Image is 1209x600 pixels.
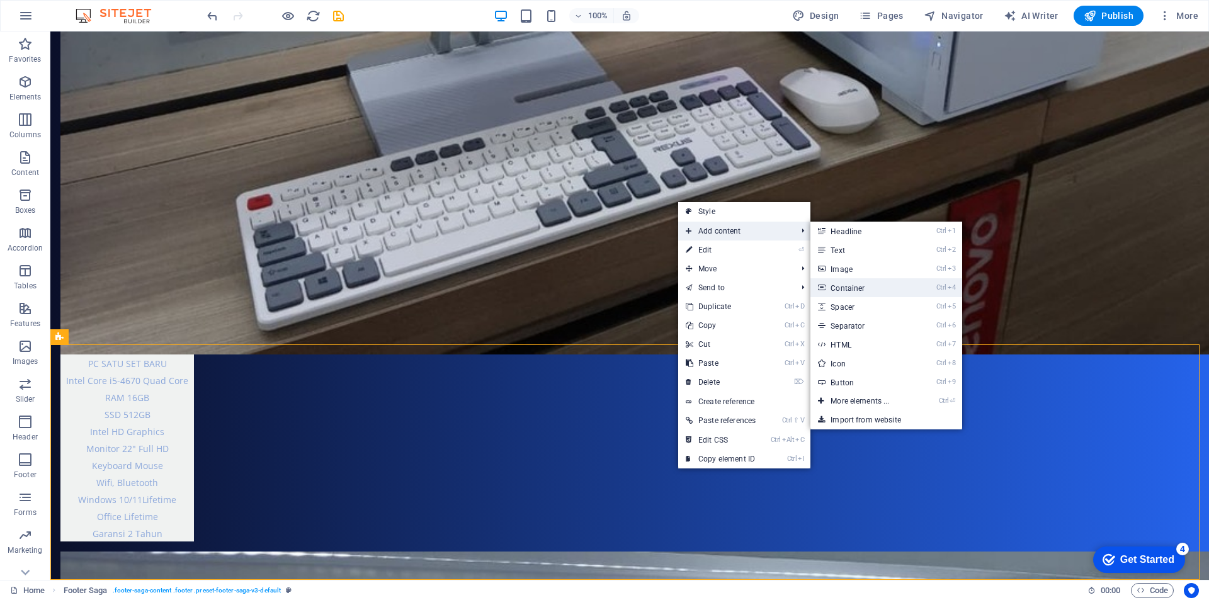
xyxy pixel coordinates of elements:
[1184,583,1199,598] button: Usercentrics
[924,9,984,22] span: Navigator
[810,373,914,392] a: Ctrl9Button
[678,278,792,297] a: Send to
[795,359,804,367] i: V
[793,416,799,424] i: ⇧
[678,259,792,278] span: Move
[306,9,321,23] i: Reload page
[936,378,946,386] i: Ctrl
[795,436,804,444] i: C
[1137,583,1168,598] span: Code
[15,205,36,215] p: Boxes
[810,392,914,410] a: Ctrl⏎More elements ...
[810,241,914,259] a: Ctrl2Text
[948,246,956,254] i: 2
[678,316,763,335] a: CtrlCCopy
[948,264,956,273] i: 3
[305,8,321,23] button: reload
[936,340,946,348] i: Ctrl
[948,359,956,367] i: 8
[1101,583,1120,598] span: 00 00
[854,6,908,26] button: Pages
[794,378,804,386] i: ⌦
[948,302,956,310] i: 5
[93,3,106,15] div: 4
[37,14,91,25] div: Get Started
[785,359,795,367] i: Ctrl
[936,246,946,254] i: Ctrl
[936,264,946,273] i: Ctrl
[205,8,220,23] button: undo
[8,243,43,253] p: Accordion
[782,416,792,424] i: Ctrl
[678,222,792,241] span: Add content
[13,432,38,442] p: Header
[810,278,914,297] a: Ctrl4Container
[939,397,949,405] i: Ctrl
[1154,6,1203,26] button: More
[678,411,763,430] a: Ctrl⇧VPaste references
[13,356,38,366] p: Images
[798,246,804,254] i: ⏎
[936,227,946,235] i: Ctrl
[678,431,763,450] a: CtrlAltCEdit CSS
[678,392,810,411] a: Create reference
[16,394,35,404] p: Slider
[10,583,45,598] a: Click to cancel selection. Double-click to open Pages
[621,10,632,21] i: On resize automatically adjust zoom level to fit chosen device.
[331,8,346,23] button: save
[859,9,903,22] span: Pages
[948,283,956,292] i: 4
[810,335,914,354] a: Ctrl7HTML
[936,321,946,329] i: Ctrl
[14,470,37,480] p: Footer
[810,259,914,278] a: Ctrl3Image
[787,455,797,463] i: Ctrl
[919,6,989,26] button: Navigator
[795,340,804,348] i: X
[936,283,946,292] i: Ctrl
[1084,9,1133,22] span: Publish
[810,222,914,241] a: Ctrl1Headline
[588,8,608,23] h6: 100%
[331,9,346,23] i: Save (Ctrl+S)
[678,335,763,354] a: CtrlXCut
[787,6,844,26] button: Design
[678,354,763,373] a: CtrlVPaste
[678,241,763,259] a: ⏎Edit
[771,436,781,444] i: Ctrl
[205,9,220,23] i: Undo: Move elements (Ctrl+Z)
[810,297,914,316] a: Ctrl5Spacer
[14,507,37,518] p: Forms
[9,92,42,102] p: Elements
[10,6,102,33] div: Get Started 4 items remaining, 20% complete
[1110,586,1111,595] span: :
[72,8,167,23] img: Editor Logo
[678,373,763,392] a: ⌦Delete
[936,359,946,367] i: Ctrl
[1159,9,1198,22] span: More
[948,321,956,329] i: 6
[678,297,763,316] a: CtrlDDuplicate
[810,410,962,429] a: Import from website
[280,8,295,23] button: Click here to leave preview mode and continue editing
[950,397,955,405] i: ⏎
[787,6,844,26] div: Design (Ctrl+Alt+Y)
[785,321,795,329] i: Ctrl
[286,587,292,594] i: This element is a customizable preset
[948,227,956,235] i: 1
[113,583,281,598] span: . footer-saga-content .footer .preset-footer-saga-v3-default
[785,340,795,348] i: Ctrl
[678,202,810,221] a: Style
[64,583,108,598] span: Click to select. Double-click to edit
[782,436,795,444] i: Alt
[9,130,41,140] p: Columns
[1004,9,1059,22] span: AI Writer
[9,54,41,64] p: Favorites
[810,354,914,373] a: Ctrl8Icon
[1087,583,1121,598] h6: Session time
[795,321,804,329] i: C
[999,6,1064,26] button: AI Writer
[800,416,804,424] i: V
[14,281,37,291] p: Tables
[785,302,795,310] i: Ctrl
